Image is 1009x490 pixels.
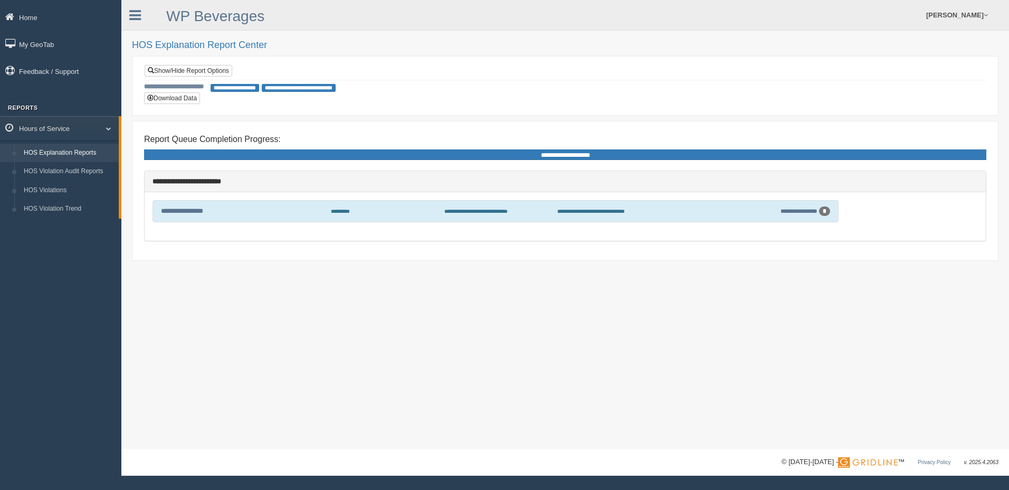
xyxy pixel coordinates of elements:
button: Download Data [144,92,200,104]
a: HOS Explanation Reports [19,144,119,163]
a: Privacy Policy [918,459,950,465]
div: © [DATE]-[DATE] - ™ [782,457,998,468]
span: v. 2025.4.2063 [964,459,998,465]
a: WP Beverages [166,8,264,24]
h2: HOS Explanation Report Center [132,40,998,51]
a: HOS Violation Trend [19,200,119,219]
a: HOS Violations [19,181,119,200]
a: HOS Violation Audit Reports [19,162,119,181]
img: Gridline [838,457,898,468]
h4: Report Queue Completion Progress: [144,135,986,144]
a: Show/Hide Report Options [145,65,232,77]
